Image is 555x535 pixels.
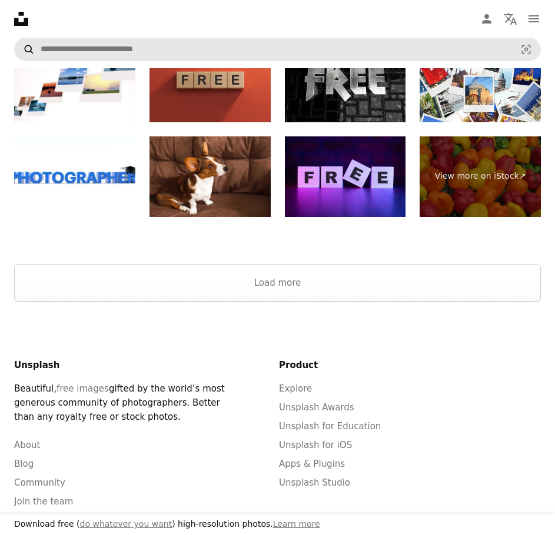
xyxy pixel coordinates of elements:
[14,136,135,217] img: 3D illustration of photographer text wearing a graduation hat
[149,136,271,217] img: A thoroughbred dog is sitting on the couch. Welsh corgi Pembroke. Pets
[14,519,320,530] h3: Download free ( ) high-resolution photos.
[15,38,35,61] button: Search Unsplash
[279,459,345,469] a: Apps & Plugins
[279,358,541,372] h6: Product
[57,383,109,394] a: free images
[420,41,541,122] img: Istanbul Collage
[14,440,40,450] a: About
[279,402,354,413] a: Unsplash Awards
[279,421,381,432] a: Unsplash for Education
[420,136,541,217] a: View more on iStock↗
[149,41,271,122] img: FREE text on wooden blocks, financial business concept.3D rendering on red background.
[285,41,406,122] img: Free Metal Text
[279,477,350,488] a: Unsplash Studio
[475,7,498,31] a: Log in / Sign up
[285,136,406,217] img: Free word with wooden blocks on table
[512,38,540,61] button: Visual search
[14,496,73,507] a: Join the team
[14,12,28,26] a: Home — Unsplash
[522,7,546,31] button: Menu
[14,264,541,302] button: Load more
[14,477,65,488] a: Community
[14,38,541,61] form: Find visuals sitewide
[80,519,172,529] a: do whatever you want
[14,41,135,122] img: collage of images of images
[14,358,235,372] h6: Unsplash
[279,440,352,450] a: Unsplash for iOS
[498,7,522,31] button: Language
[14,459,34,469] a: Blog
[279,383,312,394] a: Explore
[14,382,235,424] p: Beautiful, gifted by the world’s most generous community of photographers. Better than any royalt...
[273,519,320,529] a: Learn more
